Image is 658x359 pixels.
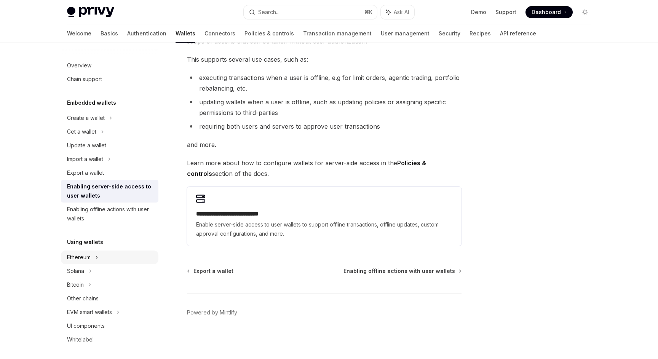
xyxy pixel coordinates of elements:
a: Basics [101,24,118,43]
a: Support [495,8,516,16]
a: Export a wallet [61,166,158,180]
button: Ask AI [381,5,414,19]
div: Enabling server-side access to user wallets [67,182,154,200]
div: Export a wallet [67,168,104,177]
a: Update a wallet [61,139,158,152]
li: requiring both users and servers to approve user transactions [187,121,462,132]
a: Enabling offline actions with user wallets [61,203,158,225]
h5: Using wallets [67,238,103,247]
a: Overview [61,59,158,72]
a: Powered by Mintlify [187,309,237,316]
button: Toggle dark mode [579,6,591,18]
a: Transaction management [303,24,372,43]
a: Authentication [127,24,166,43]
a: Welcome [67,24,91,43]
a: Other chains [61,292,158,305]
li: updating wallets when a user is offline, such as updating policies or assigning specific permissi... [187,97,462,118]
div: Update a wallet [67,141,106,150]
a: Enabling server-side access to user wallets [61,180,158,203]
div: Import a wallet [67,155,103,164]
span: Ask AI [394,8,409,16]
a: Chain support [61,72,158,86]
a: Enabling offline actions with user wallets [343,267,461,275]
div: Ethereum [67,253,91,262]
div: Create a wallet [67,113,105,123]
a: Demo [471,8,486,16]
div: UI components [67,321,105,330]
span: Export a wallet [193,267,233,275]
div: EVM smart wallets [67,308,112,317]
div: Get a wallet [67,127,96,136]
a: Wallets [176,24,195,43]
div: Overview [67,61,91,70]
button: Search...⌘K [244,5,377,19]
a: Export a wallet [188,267,233,275]
a: Security [439,24,460,43]
a: Policies & controls [244,24,294,43]
a: API reference [500,24,536,43]
img: light logo [67,7,114,18]
a: User management [381,24,430,43]
a: Dashboard [525,6,573,18]
a: Whitelabel [61,333,158,346]
a: Recipes [470,24,491,43]
a: Connectors [204,24,235,43]
div: Whitelabel [67,335,94,344]
div: Search... [258,8,279,17]
div: Solana [67,266,84,276]
span: Enabling offline actions with user wallets [343,267,455,275]
div: Chain support [67,75,102,84]
span: This supports several use cases, such as: [187,54,462,65]
div: Bitcoin [67,280,84,289]
div: Enabling offline actions with user wallets [67,205,154,223]
span: Learn more about how to configure wallets for server-side access in the section of the docs. [187,158,462,179]
span: Enable server-side access to user wallets to support offline transactions, offline updates, custo... [196,220,452,238]
span: Dashboard [532,8,561,16]
h5: Embedded wallets [67,98,116,107]
span: ⌘ K [364,9,372,15]
li: executing transactions when a user is offline, e.g for limit orders, agentic trading, portfolio r... [187,72,462,94]
div: Other chains [67,294,99,303]
span: and more. [187,139,462,150]
a: UI components [61,319,158,333]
